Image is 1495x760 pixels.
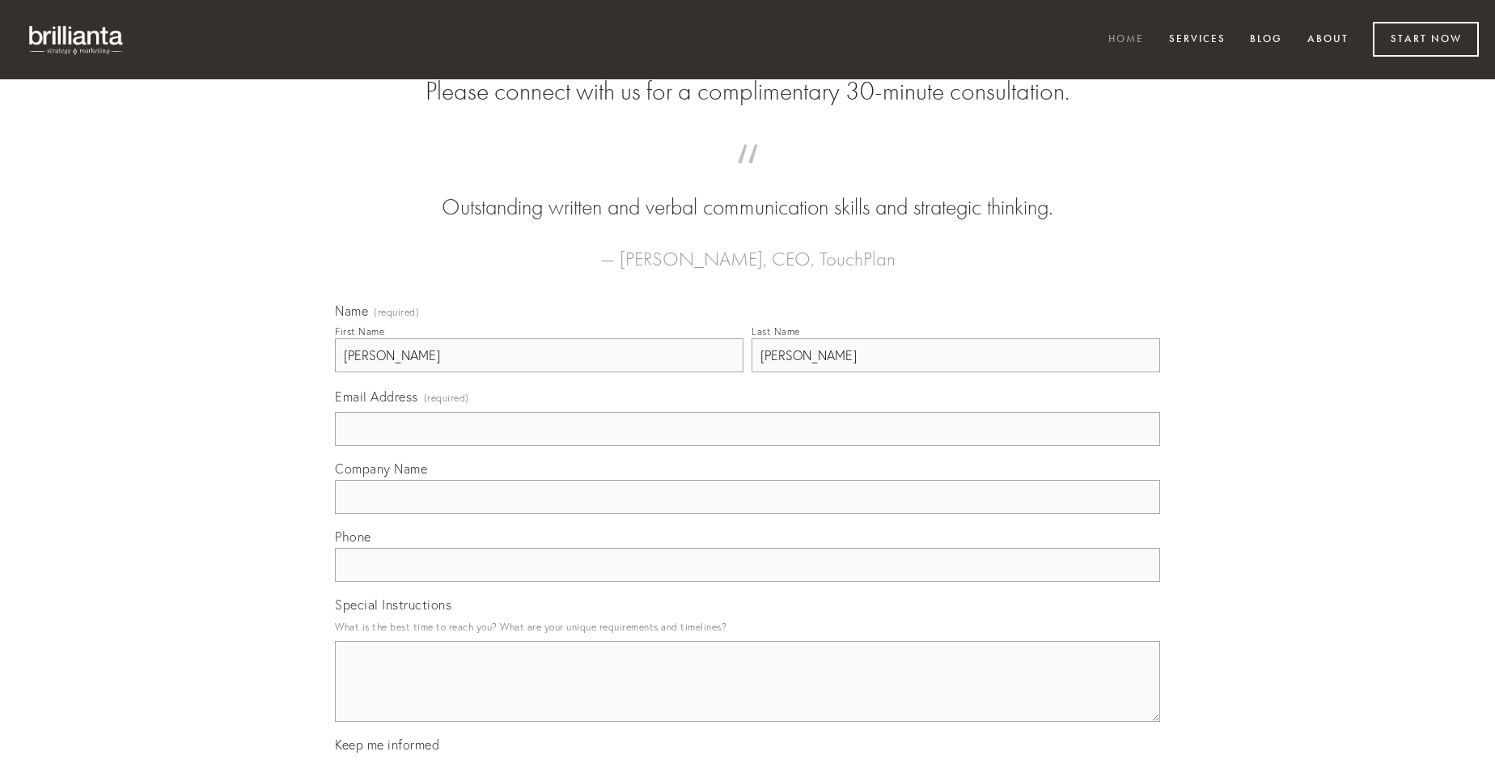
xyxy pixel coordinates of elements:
[335,529,371,545] span: Phone
[335,597,451,613] span: Special Instructions
[1098,27,1154,53] a: Home
[361,160,1134,223] blockquote: Outstanding written and verbal communication skills and strategic thinking.
[335,737,439,753] span: Keep me informed
[424,387,469,409] span: (required)
[361,160,1134,192] span: “
[1158,27,1236,53] a: Services
[335,325,384,338] div: First Name
[335,303,368,319] span: Name
[361,223,1134,275] figcaption: — [PERSON_NAME], CEO, TouchPlan
[335,461,427,477] span: Company Name
[335,388,418,405] span: Email Address
[1239,27,1293,53] a: Blog
[1297,27,1359,53] a: About
[16,16,138,63] img: brillianta - research, strategy, marketing
[335,76,1160,107] h2: Please connect with us for a complimentary 30-minute consultation.
[1373,22,1479,57] a: Start Now
[374,308,419,317] span: (required)
[752,325,800,338] div: Last Name
[335,616,1160,638] p: What is the best time to reach you? What are your unique requirements and timelines?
